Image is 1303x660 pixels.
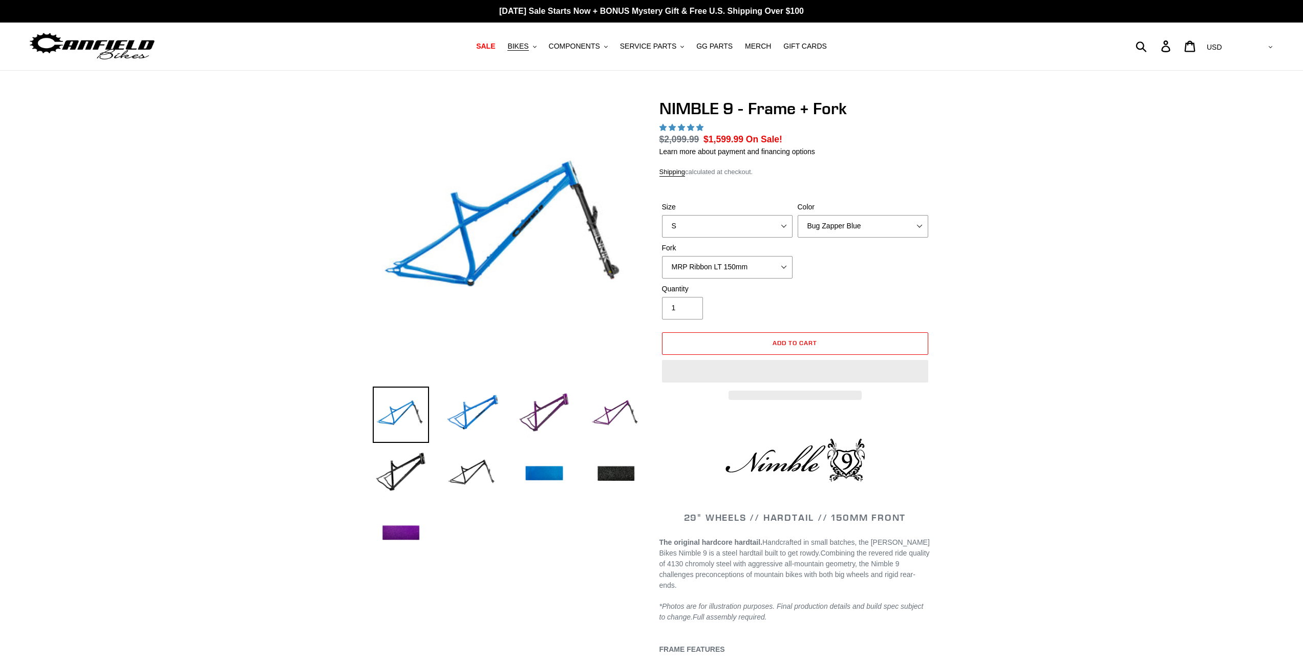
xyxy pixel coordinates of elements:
span: 29" WHEELS // HARDTAIL // 150MM FRONT [684,512,906,523]
img: Load image into Gallery viewer, NIMBLE 9 - Frame + Fork [444,387,501,443]
button: COMPONENTS [544,39,613,53]
img: Load image into Gallery viewer, NIMBLE 9 - Frame + Fork [516,446,572,502]
strong: The original hardcore hardtail. [659,538,762,546]
span: MERCH [745,42,771,51]
span: SERVICE PARTS [620,42,676,51]
span: Handcrafted in small batches, the [PERSON_NAME] Bikes Nimble 9 is a steel hardtail built to get r... [659,538,930,557]
img: Load image into Gallery viewer, NIMBLE 9 - Frame + Fork [588,446,644,502]
img: Load image into Gallery viewer, NIMBLE 9 - Frame + Fork [373,446,429,502]
span: SALE [476,42,495,51]
span: Combining the revered ride quality of 4130 chromoly steel with aggressive all-mountain geometry, ... [659,549,930,589]
button: SERVICE PARTS [615,39,689,53]
span: BIKES [507,42,528,51]
h1: NIMBLE 9 - Frame + Fork [659,99,931,118]
label: Quantity [662,284,793,294]
label: Color [798,202,928,212]
span: Full assembly required. [693,613,767,621]
button: Add to cart [662,332,928,355]
a: SALE [471,39,500,53]
img: Load image into Gallery viewer, NIMBLE 9 - Frame + Fork [373,505,429,562]
s: $2,099.99 [659,134,699,144]
button: BIKES [502,39,541,53]
img: Canfield Bikes [28,30,156,62]
span: COMPONENTS [549,42,600,51]
em: *Photos are for illustration purposes. Final production details and build spec subject to change. [659,602,924,621]
img: Load image into Gallery viewer, NIMBLE 9 - Frame + Fork [588,387,644,443]
input: Search [1141,35,1167,57]
label: Size [662,202,793,212]
label: Fork [662,243,793,253]
a: MERCH [740,39,776,53]
span: Add to cart [773,339,817,347]
div: calculated at checkout. [659,167,931,177]
span: GIFT CARDS [783,42,827,51]
a: GG PARTS [691,39,738,53]
span: $1,599.99 [703,134,743,144]
b: FRAME FEATURES [659,645,725,653]
a: Learn more about payment and financing options [659,147,815,156]
img: Load image into Gallery viewer, NIMBLE 9 - Frame + Fork [444,446,501,502]
a: GIFT CARDS [778,39,832,53]
span: 4.89 stars [659,123,706,132]
img: Load image into Gallery viewer, NIMBLE 9 - Frame + Fork [373,387,429,443]
img: Load image into Gallery viewer, NIMBLE 9 - Frame + Fork [516,387,572,443]
span: On Sale! [746,133,782,146]
span: GG PARTS [696,42,733,51]
img: NIMBLE 9 - Frame + Fork [375,101,642,368]
a: Shipping [659,168,686,177]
